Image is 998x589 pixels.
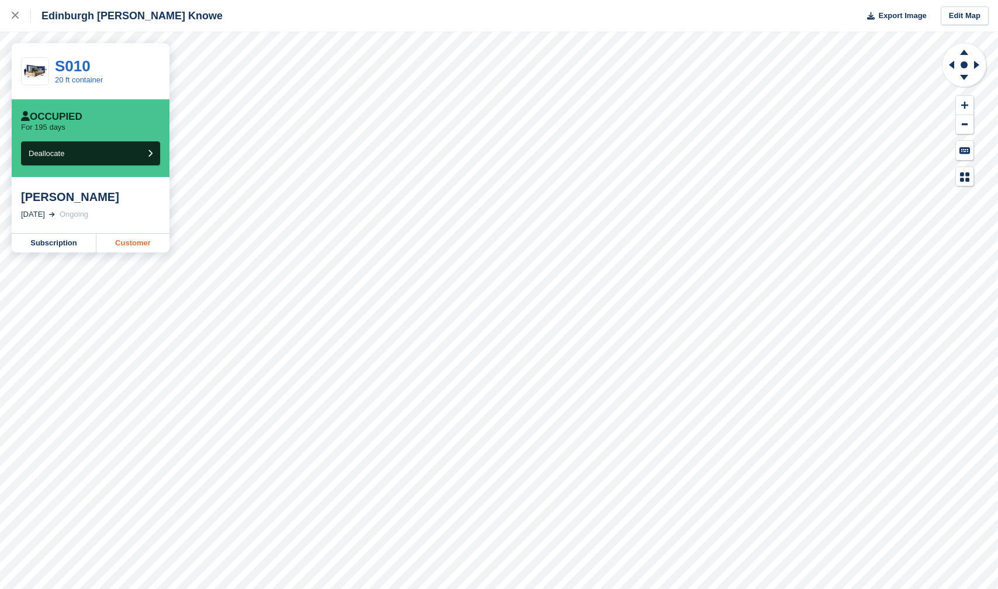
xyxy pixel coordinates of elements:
div: Edinburgh [PERSON_NAME] Knowe [31,9,223,23]
img: 20-ft-container.jpg [22,61,48,82]
button: Export Image [860,6,927,26]
div: Ongoing [60,209,88,220]
button: Zoom In [956,96,973,115]
span: Deallocate [29,149,64,158]
div: [DATE] [21,209,45,220]
a: 20 ft container [55,75,103,84]
a: S010 [55,57,91,75]
p: For 195 days [21,123,65,132]
div: [PERSON_NAME] [21,190,160,204]
button: Keyboard Shortcuts [956,141,973,160]
button: Deallocate [21,141,160,165]
img: arrow-right-light-icn-cde0832a797a2874e46488d9cf13f60e5c3a73dbe684e267c42b8395dfbc2abf.svg [49,212,55,217]
span: Export Image [878,10,926,22]
a: Subscription [12,234,96,252]
div: Occupied [21,111,82,123]
button: Zoom Out [956,115,973,134]
a: Customer [96,234,169,252]
a: Edit Map [941,6,989,26]
button: Map Legend [956,167,973,186]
